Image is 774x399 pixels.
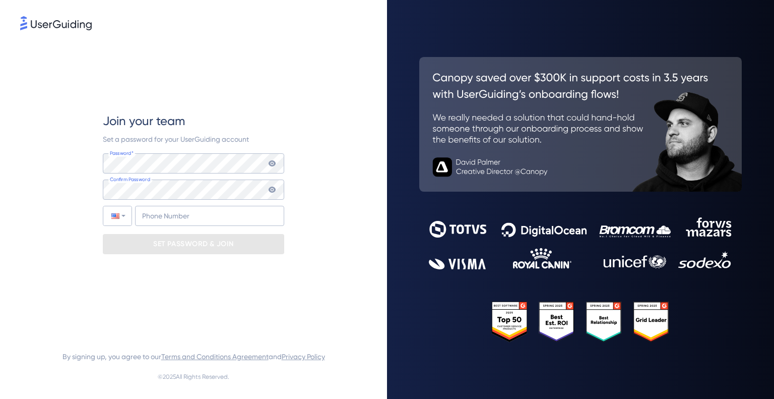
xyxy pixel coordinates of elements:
[103,113,185,129] span: Join your team
[158,371,229,383] span: © 2025 All Rights Reserved.
[492,302,669,342] img: 25303e33045975176eb484905ab012ff.svg
[153,236,234,252] p: SET PASSWORD & JOIN
[62,351,325,363] span: By signing up, you agree to our and
[20,16,92,30] img: 8faab4ba6bc7696a72372aa768b0286c.svg
[135,206,284,226] input: Phone Number
[103,135,249,143] span: Set a password for your UserGuiding account
[282,353,325,361] a: Privacy Policy
[103,206,132,225] div: United States: + 1
[419,57,742,192] img: 26c0aa7c25a843aed4baddd2b5e0fa68.svg
[161,353,269,361] a: Terms and Conditions Agreement
[429,217,732,269] img: 9302ce2ac39453076f5bc0f2f2ca889b.svg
